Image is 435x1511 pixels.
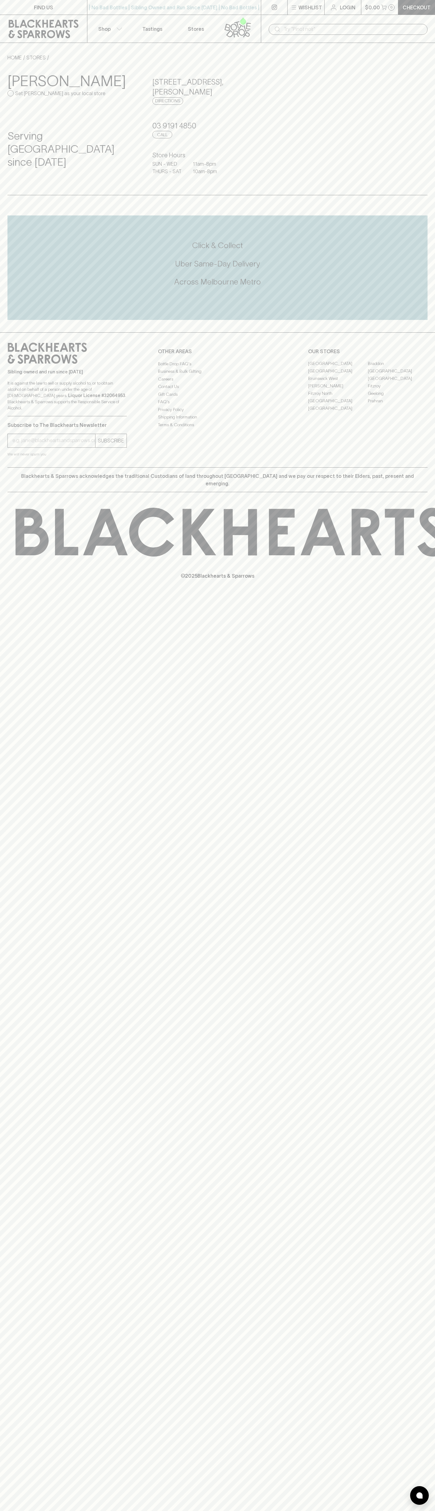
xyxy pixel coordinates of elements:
[26,55,46,60] a: STORES
[308,390,368,397] a: Fitzroy North
[368,375,428,382] a: [GEOGRAPHIC_DATA]
[365,4,380,11] p: $0.00
[308,382,368,390] a: [PERSON_NAME]
[7,130,137,169] h4: Serving [GEOGRAPHIC_DATA] since [DATE]
[12,436,95,446] input: e.g. jane@blackheartsandsparrows.com.au
[7,259,428,269] h5: Uber Same-Day Delivery
[158,360,277,367] a: Bottle Drop FAQ's
[298,4,322,11] p: Wishlist
[98,25,111,33] p: Shop
[308,375,368,382] a: Brunswick West
[368,360,428,367] a: Braddon
[34,4,53,11] p: FIND US
[368,382,428,390] a: Fitzroy
[7,451,127,457] p: We will never spam you
[152,150,282,160] h6: Store Hours
[158,368,277,375] a: Business & Bulk Gifting
[152,160,183,168] p: SUN - WED
[152,121,282,131] h5: 03 9191 4850
[193,160,224,168] p: 11am - 8pm
[340,4,355,11] p: Login
[7,240,428,251] h5: Click & Collect
[152,77,282,97] h5: [STREET_ADDRESS] , [PERSON_NAME]
[188,25,204,33] p: Stores
[152,97,183,105] a: Directions
[87,15,131,43] button: Shop
[7,380,127,411] p: It is against the law to sell or supply alcohol to, or to obtain alcohol on behalf of a person un...
[7,369,127,375] p: Sibling owned and run since [DATE]
[95,434,127,447] button: SUBSCRIBE
[7,421,127,429] p: Subscribe to The Blackhearts Newsletter
[7,55,22,60] a: HOME
[416,1492,423,1499] img: bubble-icon
[158,406,277,413] a: Privacy Policy
[7,277,428,287] h5: Across Melbourne Metro
[152,168,183,175] p: THURS - SAT
[174,15,218,43] a: Stores
[68,393,125,398] strong: Liquor License #32064953
[7,215,428,320] div: Call to action block
[308,405,368,412] a: [GEOGRAPHIC_DATA]
[308,367,368,375] a: [GEOGRAPHIC_DATA]
[12,472,423,487] p: Blackhearts & Sparrows acknowledges the traditional Custodians of land throughout [GEOGRAPHIC_DAT...
[7,72,137,90] h3: [PERSON_NAME]
[403,4,431,11] p: Checkout
[368,367,428,375] a: [GEOGRAPHIC_DATA]
[308,348,428,355] p: OUR STORES
[308,397,368,405] a: [GEOGRAPHIC_DATA]
[158,375,277,383] a: Careers
[158,383,277,390] a: Contact Us
[158,390,277,398] a: Gift Cards
[131,15,174,43] a: Tastings
[284,24,423,34] input: Try "Pinot noir"
[142,25,162,33] p: Tastings
[368,397,428,405] a: Prahran
[15,90,105,97] p: Set [PERSON_NAME] as your local store
[158,421,277,428] a: Terms & Conditions
[158,398,277,406] a: FAQ's
[368,390,428,397] a: Geelong
[308,360,368,367] a: [GEOGRAPHIC_DATA]
[98,437,124,444] p: SUBSCRIBE
[158,414,277,421] a: Shipping Information
[152,131,172,138] a: Call
[390,6,393,9] p: 0
[158,348,277,355] p: OTHER AREAS
[193,168,224,175] p: 10am - 8pm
